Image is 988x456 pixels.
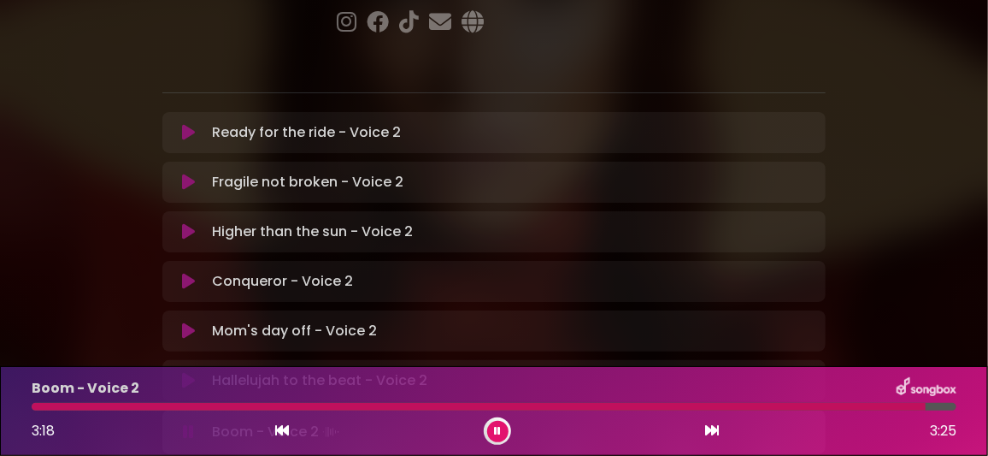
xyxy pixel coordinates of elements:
img: songbox-logo-white.png [897,377,956,400]
span: 3:25 [930,421,956,441]
p: Mom's day off - Voice 2 [212,321,377,341]
p: Boom - Voice 2 [32,378,139,399]
p: Ready for the ride - Voice 2 [212,122,401,143]
p: Higher than the sun - Voice 2 [212,222,413,242]
span: 3:18 [32,421,55,441]
p: Conqueror - Voice 2 [212,271,353,292]
p: Fragile not broken - Voice 2 [212,172,403,192]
